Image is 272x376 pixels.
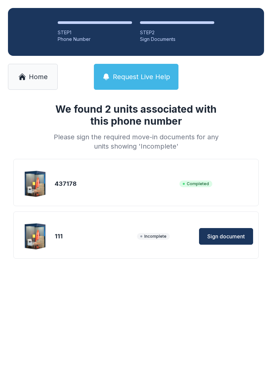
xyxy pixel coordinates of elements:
h1: We found 2 units associated with this phone number [51,103,221,127]
div: 437178 [55,179,177,188]
div: Phone Number [58,36,132,43]
span: Sign document [207,232,245,240]
span: Request Live Help [113,72,170,81]
div: 111 [55,232,134,241]
div: STEP 1 [58,29,132,36]
div: Please sign the required move-in documents for any units showing 'Incomplete' [51,132,221,151]
span: Incomplete [137,233,170,240]
div: STEP 2 [140,29,214,36]
span: Home [29,72,48,81]
span: Completed [179,181,212,187]
div: Sign Documents [140,36,214,43]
